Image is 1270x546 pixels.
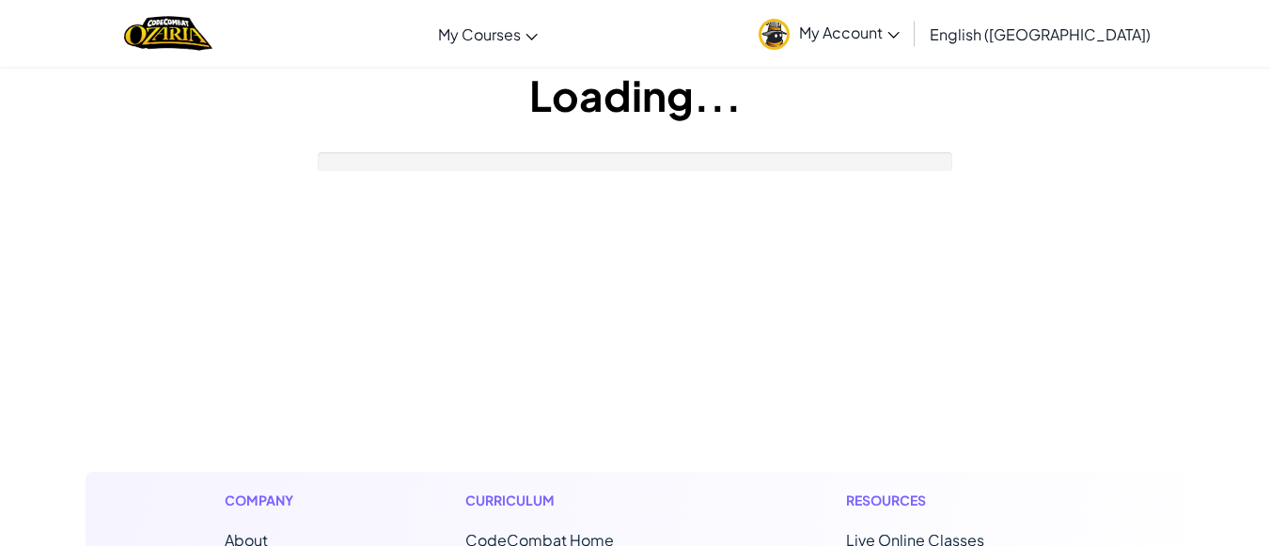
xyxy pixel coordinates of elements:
[930,24,1151,44] span: English ([GEOGRAPHIC_DATA])
[846,491,1046,510] h1: Resources
[799,23,900,42] span: My Account
[124,14,212,53] img: Home
[225,491,312,510] h1: Company
[920,8,1160,59] a: English ([GEOGRAPHIC_DATA])
[438,24,521,44] span: My Courses
[465,491,693,510] h1: Curriculum
[749,4,909,63] a: My Account
[759,19,790,50] img: avatar
[429,8,547,59] a: My Courses
[124,14,212,53] a: Ozaria by CodeCombat logo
